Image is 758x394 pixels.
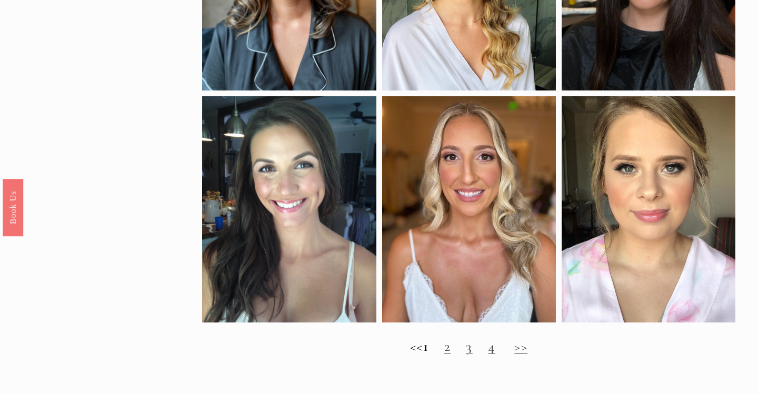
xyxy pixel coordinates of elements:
[3,178,23,236] a: Book Us
[488,338,495,355] a: 4
[202,338,735,355] h2: <<
[423,338,428,355] strong: 1
[514,338,527,355] a: >>
[444,338,451,355] a: 2
[466,338,472,355] a: 3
